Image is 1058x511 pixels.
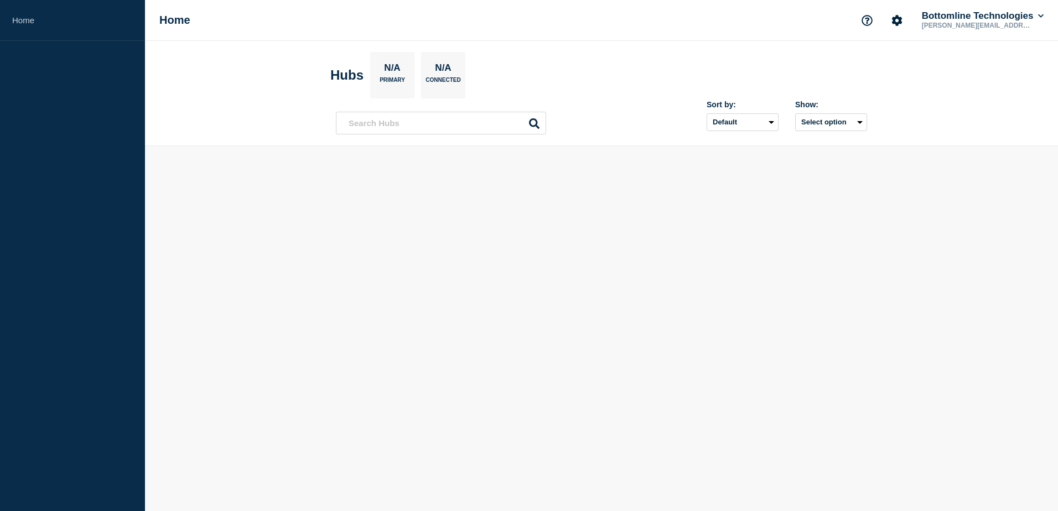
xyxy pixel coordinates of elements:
[380,62,404,77] p: N/A
[330,67,364,83] h2: Hubs
[795,113,867,131] button: Select option
[159,14,190,27] h1: Home
[707,113,779,131] select: Sort by
[431,62,455,77] p: N/A
[707,100,779,109] div: Sort by:
[920,22,1035,29] p: [PERSON_NAME][EMAIL_ADDRESS][PERSON_NAME][DOMAIN_NAME]
[380,77,405,88] p: Primary
[920,11,1046,22] button: Bottomline Technologies
[855,9,879,32] button: Support
[795,100,867,109] div: Show:
[885,9,909,32] button: Account settings
[336,112,546,134] input: Search Hubs
[426,77,460,88] p: Connected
